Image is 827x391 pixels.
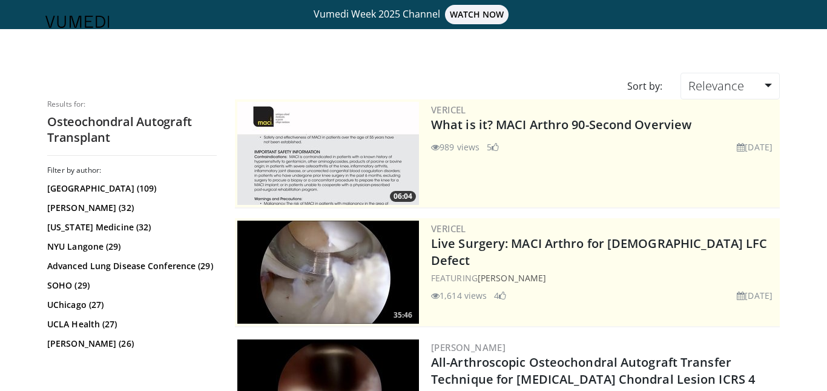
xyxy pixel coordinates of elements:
a: [US_STATE] Medicine (32) [47,221,214,233]
h3: Filter by author: [47,165,217,175]
a: [PERSON_NAME] [431,341,506,353]
a: [PERSON_NAME] (26) [47,338,214,350]
span: 06:04 [390,191,416,202]
a: [GEOGRAPHIC_DATA] (109) [47,182,214,195]
li: 989 views [431,141,479,153]
p: Results for: [47,99,217,109]
div: Sort by: [618,73,671,99]
img: aa6cc8ed-3dbf-4b6a-8d82-4a06f68b6688.300x170_q85_crop-smart_upscale.jpg [237,102,419,205]
span: 35:46 [390,310,416,321]
img: VuMedi Logo [45,16,110,28]
li: 4 [494,289,506,302]
a: Advanced Lung Disease Conference (29) [47,260,214,272]
img: eb023345-1e2d-4374-a840-ddbc99f8c97c.300x170_q85_crop-smart_upscale.jpg [237,221,419,324]
a: 06:04 [237,102,419,205]
a: What is it? MACI Arthro 90-Second Overview [431,116,691,133]
a: Vericel [431,104,466,116]
li: 1,614 views [431,289,487,302]
a: [PERSON_NAME] (32) [47,202,214,214]
a: NYU Langone (29) [47,241,214,253]
a: Relevance [680,73,780,99]
a: SOHO (29) [47,279,214,292]
a: 35:46 [237,221,419,324]
span: Relevance [688,78,744,94]
li: 5 [487,141,499,153]
h2: Osteochondral Autograft Transplant [47,114,217,145]
li: [DATE] [737,289,773,302]
div: FEATURING [431,272,777,284]
li: [DATE] [737,141,773,153]
a: UCLA Health (27) [47,318,214,330]
a: UChicago (27) [47,299,214,311]
a: [PERSON_NAME] [478,272,546,284]
a: Vericel [431,222,466,235]
a: All-Arthroscopic Osteochondral Autograft Transfer Technique for [MEDICAL_DATA] Chondral Lesion IC... [431,354,755,387]
a: Live Surgery: MACI Arthro for [DEMOGRAPHIC_DATA] LFC Defect [431,235,767,269]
